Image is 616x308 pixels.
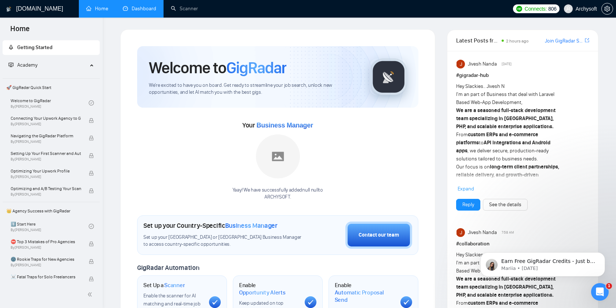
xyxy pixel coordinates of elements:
[545,37,583,45] a: Join GigRadar Slack Community
[11,192,81,197] span: By [PERSON_NAME]
[137,264,199,272] span: GigRadar Automation
[516,6,522,12] img: upwork-logo.png
[11,263,81,267] span: By [PERSON_NAME]
[462,201,474,209] a: Reply
[242,121,313,129] span: Your
[17,44,52,51] span: Getting Started
[456,60,465,68] img: Jivesh Nanda
[468,229,497,237] span: Jivesh Nanda
[585,37,589,44] a: export
[11,238,81,245] span: ⛔ Top 3 Mistakes of Pro Agencies
[11,167,81,175] span: Optimizing Your Upwork Profile
[89,224,94,229] span: check-circle
[483,199,528,211] button: See the details
[8,45,14,50] span: rocket
[143,222,278,230] h1: Set up your Country-Specific
[89,259,94,264] span: lock
[256,122,313,129] span: Business Manager
[456,228,465,237] img: Jivesh Nanda
[456,131,538,146] strong: custom ERPs and e-commerce platforms
[585,37,589,43] span: export
[456,276,555,298] strong: We are a seasoned full-stack development team specializing in [GEOGRAPHIC_DATA], PHP, and scalabl...
[89,153,94,158] span: lock
[89,100,94,105] span: check-circle
[6,3,11,15] img: logo
[123,5,156,12] a: dashboardDashboard
[89,277,94,282] span: lock
[548,5,556,13] span: 806
[456,240,589,248] h1: # collaboration
[566,6,571,11] span: user
[232,187,323,201] div: Yaay! We have successfully added null null to
[226,58,286,78] span: GigRadar
[11,140,81,144] span: By [PERSON_NAME]
[11,115,81,122] span: Connecting Your Upwork Agency to GigRadar
[11,245,81,250] span: By [PERSON_NAME]
[601,3,613,15] button: setting
[87,291,95,298] span: double-left
[86,5,108,12] a: homeHome
[11,281,81,285] span: By [PERSON_NAME]
[3,80,99,95] span: 🚀 GigRadar Quick Start
[225,222,278,230] span: Business Manager
[164,282,185,289] span: Scanner
[32,28,126,35] p: Message from Mariia, sent 3d ago
[11,256,81,263] span: 🌚 Rookie Traps for New Agencies
[359,231,399,239] div: Contact our team
[89,118,94,123] span: lock
[606,283,612,289] span: 1
[525,5,547,13] span: Connects:
[11,185,81,192] span: Optimizing and A/B Testing Your Scanner for Better Results
[232,194,323,201] p: ARCHYSOFT .
[89,171,94,176] span: lock
[456,36,499,45] span: Latest Posts from the GigRadar Community
[502,61,511,67] span: [DATE]
[8,62,37,68] span: Academy
[370,59,407,95] img: gigradar-logo.png
[8,62,14,67] span: fund-projection-screen
[89,136,94,141] span: lock
[149,58,286,78] h1: Welcome to
[456,71,589,79] h1: # gigradar-hub
[89,241,94,246] span: lock
[11,218,89,234] a: 1️⃣ Start HereBy[PERSON_NAME]
[11,150,81,157] span: Setting Up Your First Scanner and Auto-Bidder
[335,289,395,303] span: Automatic Proposal Send
[239,289,286,296] span: Opportunity Alerts
[149,82,358,96] span: We're excited to have you on board. Get ready to streamline your job search, unlock new opportuni...
[171,5,198,12] a: searchScanner
[602,6,613,12] span: setting
[456,199,480,211] button: Reply
[11,95,89,111] a: Welcome to GigRadarBy[PERSON_NAME]
[506,38,529,44] span: 2 hours ago
[489,201,521,209] a: See the details
[469,237,616,288] iframe: Intercom notifications message
[3,40,100,55] li: Getting Started
[17,62,37,68] span: Academy
[256,134,300,178] img: placeholder.png
[3,204,99,218] span: 👑 Agency Success with GigRadar
[468,60,497,68] span: Jivesh Nanda
[456,140,550,154] strong: API integrations and Android apps
[601,6,613,12] a: setting
[456,107,555,130] strong: We are a seasoned full-stack development team specializing in [GEOGRAPHIC_DATA], PHP, and scalabl...
[11,273,81,281] span: ☠️ Fatal Traps for Solo Freelancers
[11,175,81,179] span: By [PERSON_NAME]
[11,122,81,126] span: By [PERSON_NAME]
[89,188,94,193] span: lock
[239,282,299,296] h1: Enable
[456,164,559,186] strong: long-term client partnerships, reliable delivery, and growth-driven development
[32,21,126,202] span: Earn Free GigRadar Credits - Just by Sharing Your Story! 💬 Want more credits for sending proposal...
[456,82,563,244] div: Hey Slackies.. Jivesh N I'm an part of Business that deal with Laravel Based Web-App Development,...
[4,23,36,39] span: Home
[143,234,305,248] span: Set up your [GEOGRAPHIC_DATA] or [GEOGRAPHIC_DATA] Business Manager to access country-specific op...
[143,282,185,289] h1: Set Up a
[591,283,609,301] iframe: Intercom live chat
[458,186,474,192] span: Expand
[502,229,514,236] span: 7:58 AM
[11,132,81,140] span: Navigating the GigRadar Platform
[11,157,81,162] span: By [PERSON_NAME]
[345,222,412,249] button: Contact our team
